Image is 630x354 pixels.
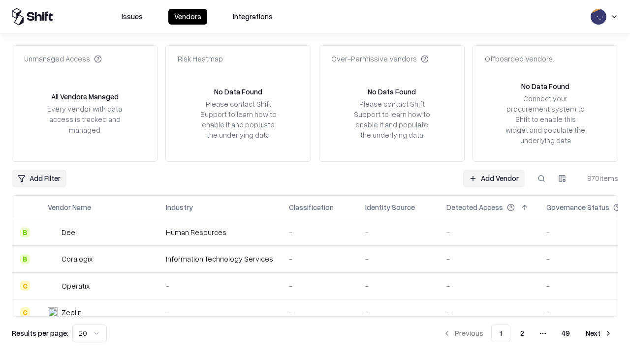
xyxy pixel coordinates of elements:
[24,54,102,64] div: Unmanaged Access
[62,307,82,318] div: Zeplin
[365,227,431,237] div: -
[521,81,569,91] div: No Data Found
[20,307,30,317] div: C
[62,254,93,264] div: Coralogix
[166,202,193,212] div: Industry
[368,87,416,97] div: No Data Found
[579,173,618,183] div: 970 items
[446,307,531,318] div: -
[446,254,531,264] div: -
[166,227,273,237] div: Human Resources
[166,254,273,264] div: Information Technology Services
[289,254,349,264] div: -
[48,202,91,212] div: Vendor Name
[12,328,68,338] p: Results per page:
[365,202,415,212] div: Identity Source
[168,9,207,25] button: Vendors
[485,54,553,64] div: Offboarded Vendors
[504,93,586,146] div: Connect your procurement system to Shift to enable this widget and populate the underlying data
[546,202,609,212] div: Governance Status
[365,307,431,318] div: -
[197,99,279,141] div: Please contact Shift Support to learn how to enable it and populate the underlying data
[351,99,433,141] div: Please contact Shift Support to learn how to enable it and populate the underlying data
[365,281,431,291] div: -
[289,227,349,237] div: -
[289,202,334,212] div: Classification
[289,307,349,318] div: -
[463,170,525,187] a: Add Vendor
[20,228,30,237] div: B
[44,104,126,135] div: Every vendor with data access is tracked and managed
[20,281,30,291] div: C
[48,228,58,237] img: Deel
[214,87,262,97] div: No Data Found
[512,324,532,342] button: 2
[446,202,503,212] div: Detected Access
[227,9,279,25] button: Integrations
[51,91,119,102] div: All Vendors Managed
[289,281,349,291] div: -
[20,254,30,264] div: B
[62,227,77,237] div: Deel
[491,324,510,342] button: 1
[437,324,618,342] nav: pagination
[446,281,531,291] div: -
[166,307,273,318] div: -
[12,170,66,187] button: Add Filter
[48,281,58,291] img: Operatix
[365,254,431,264] div: -
[166,281,273,291] div: -
[62,281,90,291] div: Operatix
[48,254,58,264] img: Coralogix
[48,307,58,317] img: Zeplin
[580,324,618,342] button: Next
[178,54,223,64] div: Risk Heatmap
[116,9,149,25] button: Issues
[446,227,531,237] div: -
[331,54,429,64] div: Over-Permissive Vendors
[554,324,578,342] button: 49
